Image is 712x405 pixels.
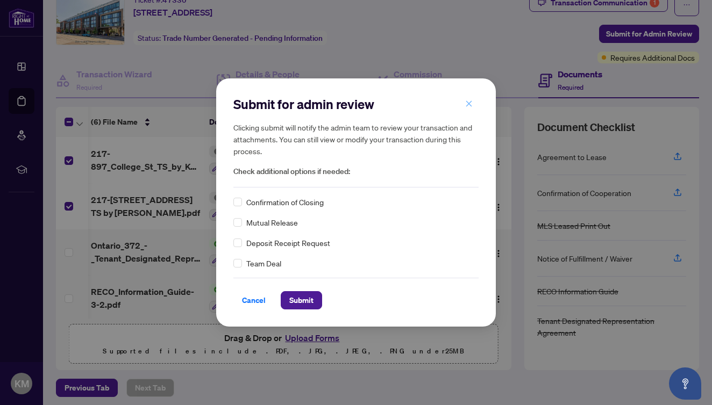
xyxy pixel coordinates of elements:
span: close [465,100,473,107]
span: Check additional options if needed: [233,165,479,178]
button: Cancel [233,291,274,309]
span: Cancel [242,292,266,309]
span: Deposit Receipt Request [246,237,330,249]
span: Confirmation of Closing [246,196,324,208]
button: Open asap [669,367,701,400]
h5: Clicking submit will notify the admin team to review your transaction and attachments. You can st... [233,121,479,157]
button: Submit [281,291,322,309]
span: Mutual Release [246,216,298,228]
h2: Submit for admin review [233,96,479,113]
span: Team Deal [246,257,281,269]
span: Submit [289,292,314,309]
